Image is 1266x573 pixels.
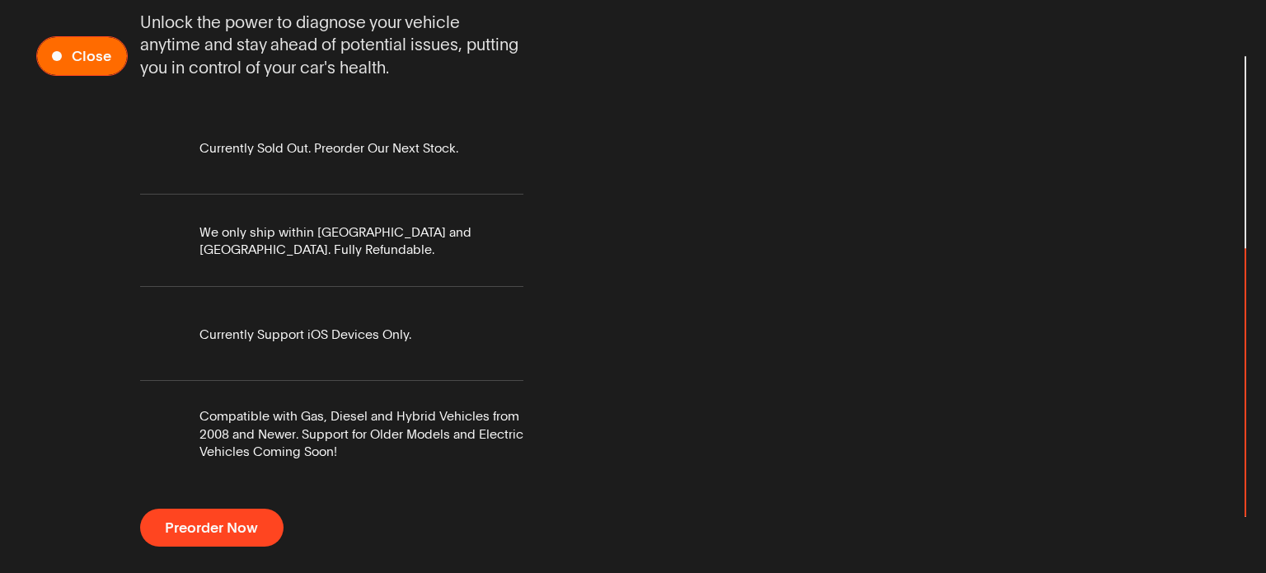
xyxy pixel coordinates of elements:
span: We only ship within United States and Canada. Fully Refundable. [199,223,523,259]
span: Compatible with Gas, Diesel and Hybrid Vehicles from 2008 and Newer. Support for Older Models and... [199,407,523,460]
span: Currently Support iOS Devices Only. [199,326,411,343]
span: Currently Sold Out. Preorder Our Next Stock. [199,139,458,157]
span: Close [72,49,111,63]
span: Preorder Now [165,520,258,535]
span: Unlock the power to diagnose your vehicle anytime and stay ahead of potential issues, putting you... [140,12,523,80]
button: Preorder Now [140,509,284,547]
button: Close [36,36,128,76]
